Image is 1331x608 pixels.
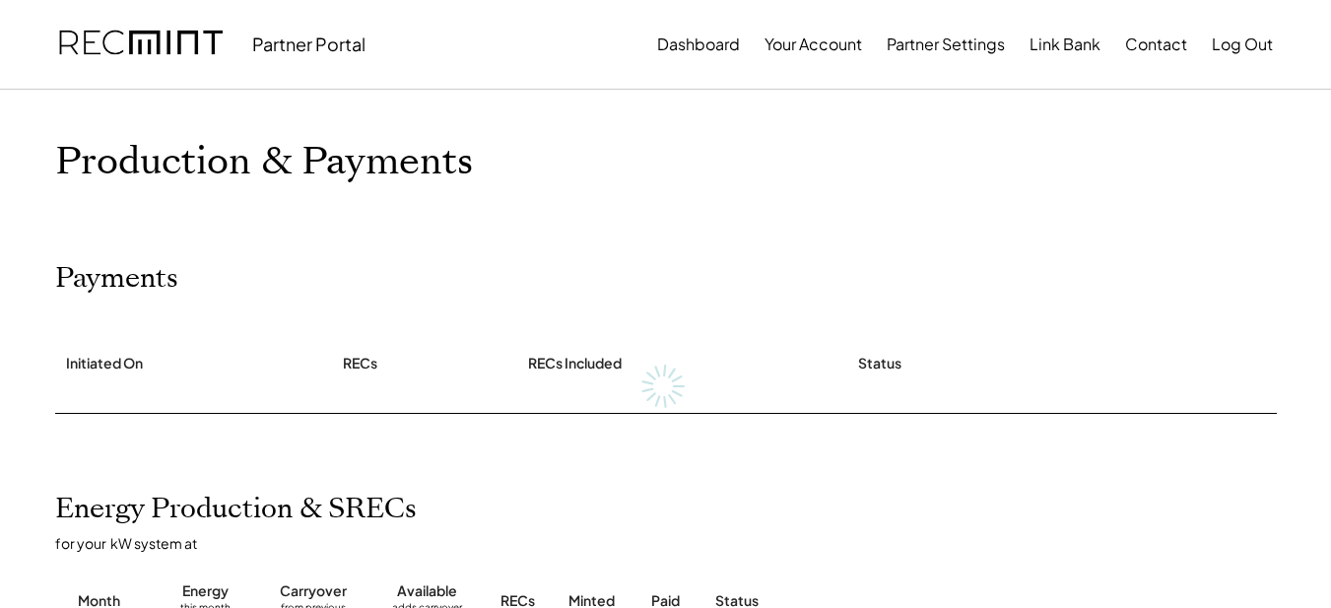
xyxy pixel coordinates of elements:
h2: Payments [55,262,178,296]
button: Link Bank [1030,25,1100,64]
h2: Energy Production & SRECs [55,493,417,526]
button: Partner Settings [887,25,1005,64]
div: Energy [182,581,229,601]
button: Log Out [1212,25,1273,64]
h1: Production & Payments [55,139,1277,185]
div: Partner Portal [252,33,366,55]
button: Dashboard [657,25,740,64]
button: Your Account [765,25,862,64]
div: Available [397,581,457,601]
div: RECs [343,354,377,373]
img: recmint-logotype%403x.png [59,11,223,78]
button: Contact [1125,25,1187,64]
div: for your kW system at [55,534,1297,552]
div: RECs Included [528,354,622,373]
div: Status [858,354,901,373]
div: Initiated On [66,354,143,373]
div: Carryover [280,581,347,601]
